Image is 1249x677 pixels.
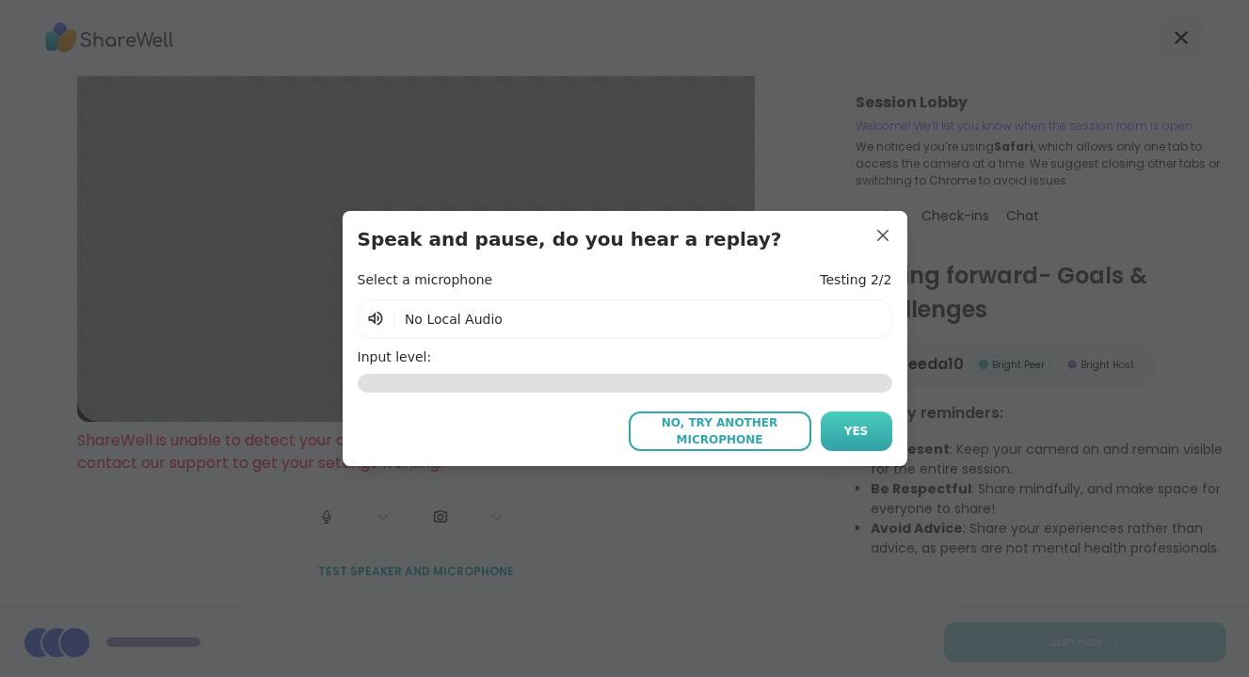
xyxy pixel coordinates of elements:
h4: Select a microphone [358,271,493,290]
button: Yes [821,411,892,451]
h4: Input level: [358,348,892,367]
h4: Testing 2/2 [820,271,891,290]
span: Yes [844,423,869,440]
span: No Local Audio [405,312,503,327]
span: | [392,308,397,330]
button: No, try another microphone [629,411,811,451]
span: No, try another microphone [638,414,802,448]
h3: Speak and pause, do you hear a replay? [358,226,892,252]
